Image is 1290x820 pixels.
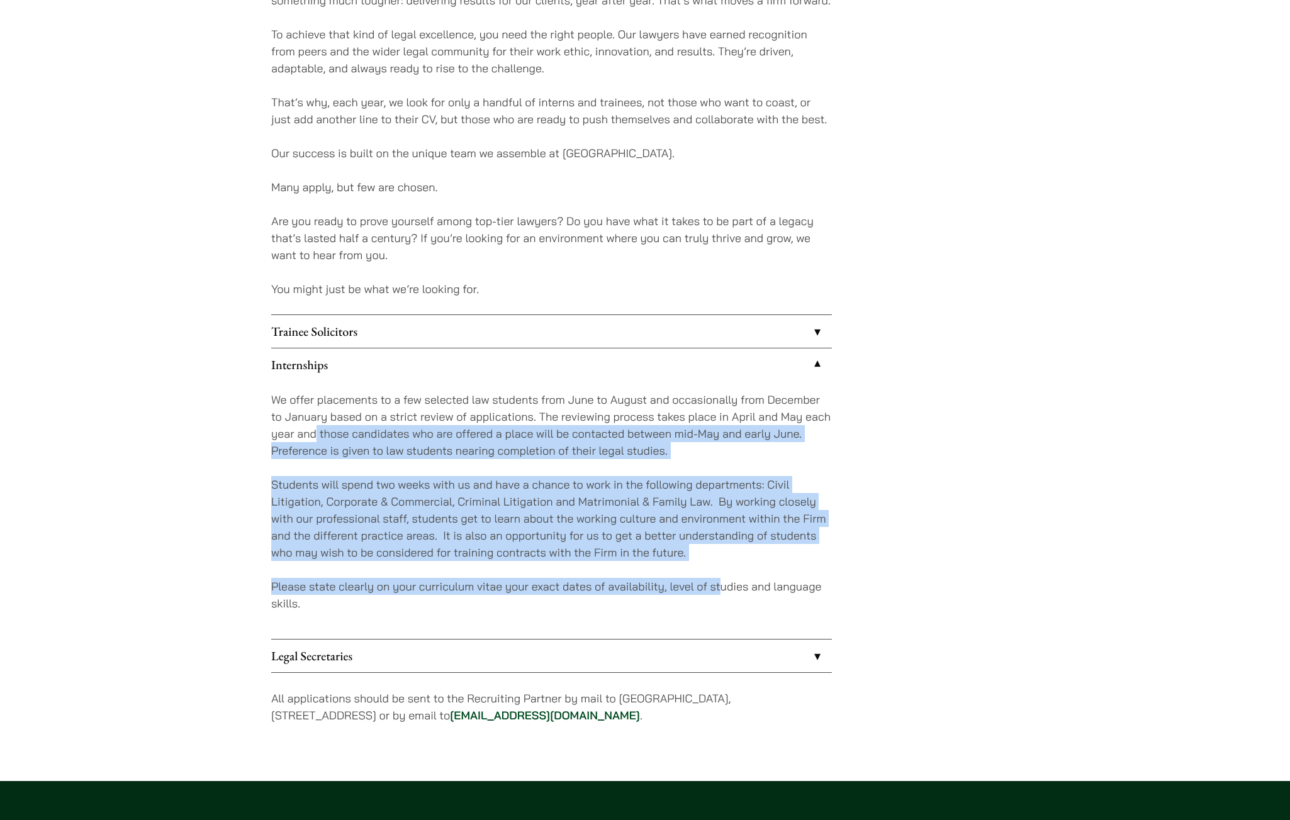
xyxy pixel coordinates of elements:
[271,94,832,128] p: That’s why, each year, we look for only a handful of interns and trainees, not those who want to ...
[271,391,832,459] p: We offer placements to a few selected law students from June to August and occasionally from Dece...
[271,26,832,77] p: To achieve that kind of legal excellence, you need the right people. Our lawyers have earned reco...
[271,213,832,263] p: Are you ready to prove yourself among top-tier lawyers? Do you have what it takes to be part of a...
[450,708,640,723] a: [EMAIL_ADDRESS][DOMAIN_NAME]
[271,640,832,672] a: Legal Secretaries
[271,179,832,196] p: Many apply, but few are chosen.
[271,476,832,561] p: Students will spend two weeks with us and have a chance to work in the following departments: Civ...
[271,578,832,612] p: Please state clearly on your curriculum vitae your exact dates of availability, level of studies ...
[271,348,832,381] a: Internships
[271,145,832,162] p: Our success is built on the unique team we assemble at [GEOGRAPHIC_DATA].
[271,381,832,639] div: Internships
[271,690,832,724] p: All applications should be sent to the Recruiting Partner by mail to [GEOGRAPHIC_DATA], [STREET_A...
[271,280,832,297] p: You might just be what we’re looking for.
[271,315,832,348] a: Trainee Solicitors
